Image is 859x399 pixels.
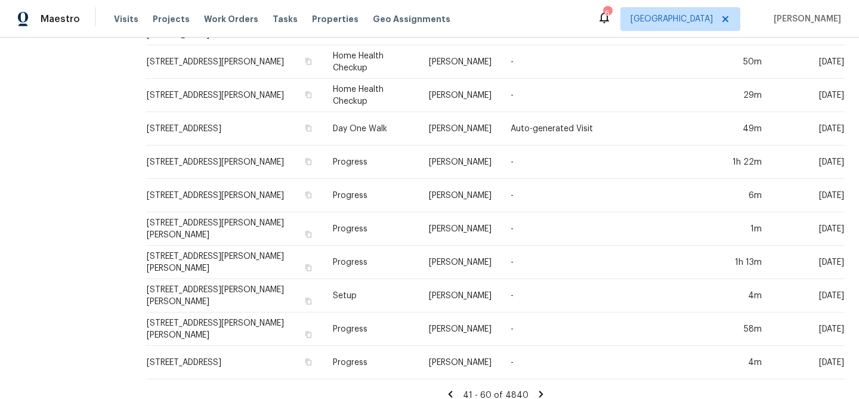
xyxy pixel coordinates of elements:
[771,146,845,179] td: [DATE]
[771,179,845,212] td: [DATE]
[501,146,710,179] td: -
[146,212,323,246] td: [STREET_ADDRESS][PERSON_NAME][PERSON_NAME]
[501,79,710,112] td: -
[771,313,845,346] td: [DATE]
[501,45,710,79] td: -
[323,146,419,179] td: Progress
[204,13,258,25] span: Work Orders
[603,7,611,19] div: 6
[303,156,314,167] button: Copy Address
[419,313,501,346] td: [PERSON_NAME]
[771,112,845,146] td: [DATE]
[41,13,80,25] span: Maestro
[419,179,501,212] td: [PERSON_NAME]
[771,212,845,246] td: [DATE]
[419,346,501,379] td: [PERSON_NAME]
[146,279,323,313] td: [STREET_ADDRESS][PERSON_NAME][PERSON_NAME]
[771,346,845,379] td: [DATE]
[711,112,771,146] td: 49m
[711,346,771,379] td: 4m
[303,262,314,273] button: Copy Address
[501,246,710,279] td: -
[153,13,190,25] span: Projects
[419,246,501,279] td: [PERSON_NAME]
[146,313,323,346] td: [STREET_ADDRESS][PERSON_NAME][PERSON_NAME]
[501,112,710,146] td: Auto-generated Visit
[771,246,845,279] td: [DATE]
[323,246,419,279] td: Progress
[373,13,450,25] span: Geo Assignments
[273,15,298,23] span: Tasks
[323,212,419,246] td: Progress
[419,79,501,112] td: [PERSON_NAME]
[711,79,771,112] td: 29m
[771,279,845,313] td: [DATE]
[303,296,314,307] button: Copy Address
[303,329,314,340] button: Copy Address
[323,79,419,112] td: Home Health Checkup
[146,346,323,379] td: [STREET_ADDRESS]
[711,212,771,246] td: 1m
[631,13,713,25] span: [GEOGRAPHIC_DATA]
[323,112,419,146] td: Day One Walk
[711,146,771,179] td: 1h 22m
[711,179,771,212] td: 6m
[771,45,845,79] td: [DATE]
[769,13,841,25] span: [PERSON_NAME]
[303,56,314,67] button: Copy Address
[501,346,710,379] td: -
[146,112,323,146] td: [STREET_ADDRESS]
[323,313,419,346] td: Progress
[419,212,501,246] td: [PERSON_NAME]
[501,313,710,346] td: -
[303,190,314,200] button: Copy Address
[771,79,845,112] td: [DATE]
[303,123,314,134] button: Copy Address
[419,112,501,146] td: [PERSON_NAME]
[323,346,419,379] td: Progress
[146,45,323,79] td: [STREET_ADDRESS][PERSON_NAME]
[146,179,323,212] td: [STREET_ADDRESS][PERSON_NAME]
[711,45,771,79] td: 50m
[501,179,710,212] td: -
[303,89,314,100] button: Copy Address
[323,279,419,313] td: Setup
[419,279,501,313] td: [PERSON_NAME]
[711,279,771,313] td: 4m
[419,146,501,179] td: [PERSON_NAME]
[146,246,323,279] td: [STREET_ADDRESS][PERSON_NAME][PERSON_NAME]
[323,179,419,212] td: Progress
[419,45,501,79] td: [PERSON_NAME]
[323,45,419,79] td: Home Health Checkup
[312,13,359,25] span: Properties
[303,357,314,367] button: Copy Address
[303,229,314,240] button: Copy Address
[146,146,323,179] td: [STREET_ADDRESS][PERSON_NAME]
[501,212,710,246] td: -
[114,13,138,25] span: Visits
[501,279,710,313] td: -
[146,79,323,112] td: [STREET_ADDRESS][PERSON_NAME]
[711,313,771,346] td: 58m
[711,246,771,279] td: 1h 13m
